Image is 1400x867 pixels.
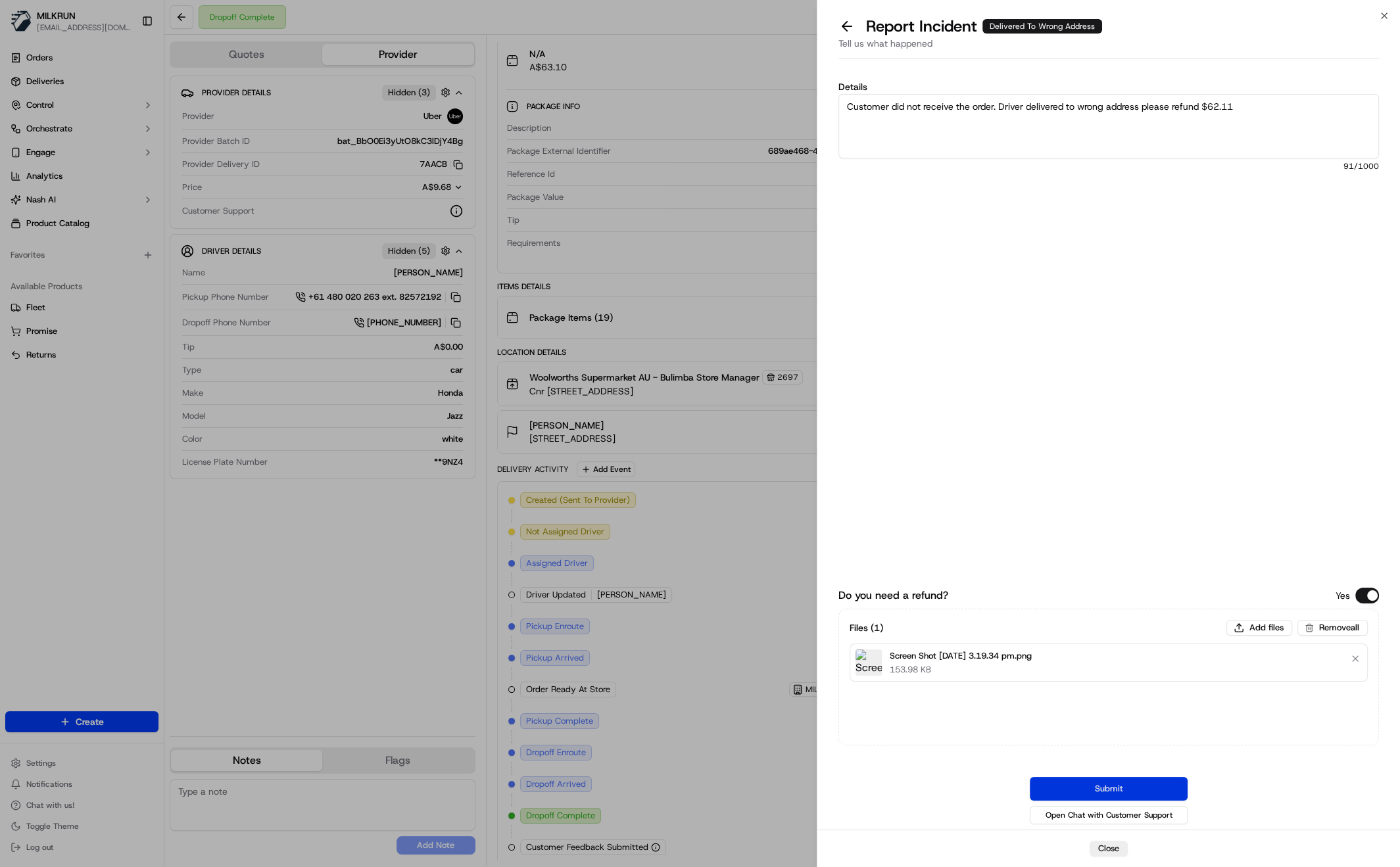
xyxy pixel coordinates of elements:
label: Do you need a refund? [838,588,948,603]
button: Start new chat [224,129,239,145]
img: Nash [13,13,39,39]
div: Delivered To Wrong Address [982,19,1102,34]
a: Powered byPylon [93,222,159,233]
button: Submit [1030,777,1188,801]
span: 91 /1000 [838,161,1379,172]
p: Report Incident [866,16,1102,37]
button: Close [1090,841,1128,856]
div: Start new chat [45,126,216,139]
a: 📗Knowledge Base [8,185,106,209]
div: We're available if you need us! [45,139,166,149]
span: Pylon [131,223,159,233]
button: Removeall [1297,620,1368,636]
label: Details [838,82,1379,91]
img: 1736555255976-a54dd68f-1ca7-489b-9aae-adbdc363a1c4 [13,126,37,149]
textarea: Customer did not receive the order. Driver delivered to wrong address please refund $62.11 [838,94,1379,158]
button: Open Chat with Customer Support [1030,806,1188,824]
span: Knowledge Base [26,191,101,204]
div: 💻 [111,192,122,202]
button: Remove file [1346,649,1364,668]
span: API Documentation [124,191,211,204]
h3: Files ( 1 ) [850,621,883,634]
input: Got a question? Start typing here... [34,85,237,99]
div: 📗 [13,192,24,202]
p: Welcome 👋 [13,53,239,74]
a: 💻API Documentation [106,185,216,209]
p: Yes [1336,589,1350,602]
img: Screen Shot 2025-09-21 at 3.19.34 pm.png [856,649,882,676]
p: Screen Shot [DATE] 3.19.34 pm.png [890,649,1032,663]
div: Tell us what happened [838,37,1379,59]
p: 153.98 KB [890,664,1032,676]
button: Add files [1226,620,1292,636]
